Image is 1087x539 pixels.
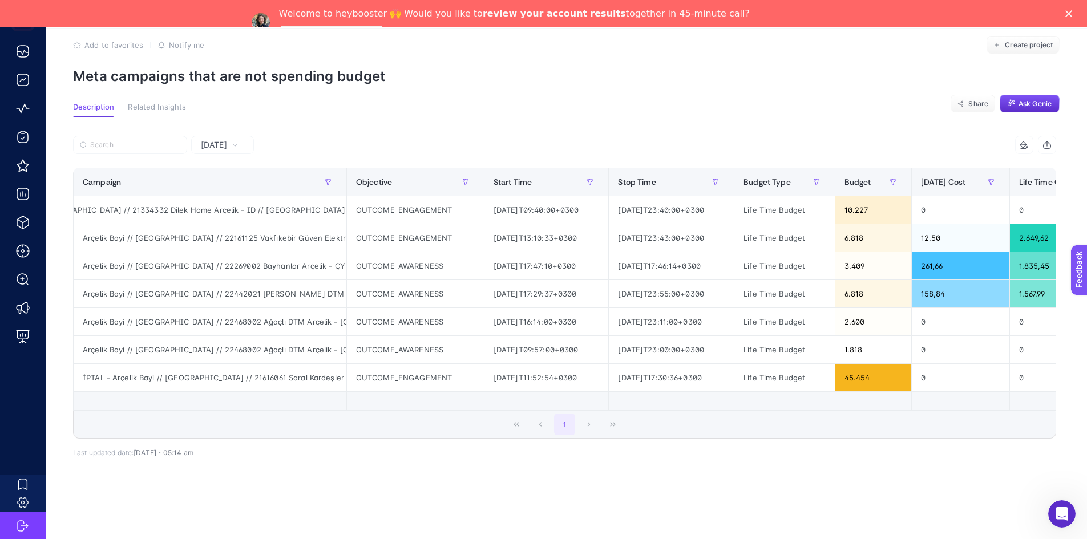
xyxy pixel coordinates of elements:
span: [DATE] Cost [921,177,966,187]
div: [DATE]T17:30:36+0300 [609,364,734,391]
span: [DATE]・05:14 am [134,448,193,457]
div: 10.227 [835,196,911,224]
div: Life Time Budget [734,336,835,363]
div: Close [1065,10,1077,17]
div: 45.454 [835,364,911,391]
div: [DATE]T11:52:54+0300 [484,364,609,391]
div: [DATE]T17:29:37+0300 [484,280,609,307]
span: Create project [1005,40,1053,50]
div: Life Time Budget [734,364,835,391]
span: Campaign [83,177,121,187]
div: 12,50 [912,224,1009,252]
span: Description [73,103,114,112]
iframe: Intercom live chat [1048,500,1076,528]
div: OUTCOME_ENGAGEMENT [347,196,484,224]
div: Arçelik Bayi // [GEOGRAPHIC_DATA] // 21334332 Dilek Home Arçelik - ID // [GEOGRAPHIC_DATA] & Trak... [74,196,346,224]
button: 1 [554,414,576,435]
span: Budget Type [743,177,791,187]
span: Objective [356,177,392,187]
div: Arçelik Bayi // [GEOGRAPHIC_DATA] // 22269002 Bayhanlar Arçelik - ÇYK // [GEOGRAPHIC_DATA] - Bayb... [74,252,346,279]
div: 6.818 [835,224,911,252]
span: Ask Genie [1019,99,1052,108]
div: 158,84 [912,280,1009,307]
div: 0 [912,308,1009,335]
button: Create project [987,36,1060,54]
span: Last updated date: [73,448,134,457]
div: 0 [912,196,1009,224]
div: OUTCOME_AWARENESS [347,336,484,363]
div: [DATE]T23:11:00+0300 [609,308,734,335]
span: Life Time Cost [1019,177,1072,187]
div: [DATE]T17:47:10+0300 [484,252,609,279]
span: Share [968,99,988,108]
div: OUTCOME_AWARENESS [347,280,484,307]
div: İPTAL - Arçelik Bayi // [GEOGRAPHIC_DATA] // 21616061 Saral Kardeşler Arçelik - Bursa - ÇYK // Fa... [74,364,346,391]
span: Related Insights [128,103,186,112]
div: [DATE]T23:43:00+0300 [609,224,734,252]
div: [DATE]T09:57:00+0300 [484,336,609,363]
div: 0 [912,336,1009,363]
span: Notify me [169,40,204,50]
div: Life Time Budget [734,224,835,252]
div: Welcome to heybooster 🙌 Would you like to together in 45-minute call? [279,8,750,19]
span: Stop Time [618,177,656,187]
div: 6.818 [835,280,911,307]
div: Life Time Budget [734,196,835,224]
button: Add to favorites [73,40,143,50]
button: Share [951,95,995,113]
div: Life Time Budget [734,280,835,307]
div: Life Time Budget [734,308,835,335]
span: Start Time [494,177,532,187]
div: Arçelik Bayi // [GEOGRAPHIC_DATA] // 22468002 Ağaçlı DTM Arçelik - [GEOGRAPHIC_DATA] ÇYK ([GEOGRA... [74,308,346,335]
div: 3.409 [835,252,911,279]
div: [DATE]T17:46:14+0300 [609,252,734,279]
div: 0 [912,364,1009,391]
b: review your account [483,8,587,19]
div: Life Time Budget [734,252,835,279]
div: OUTCOME_AWARENESS [347,252,484,279]
div: [DATE]T23:55:00+0300 [609,280,734,307]
img: Profile image for Neslihan [252,13,270,31]
input: Search [90,141,180,149]
div: Arçelik Bayi // [GEOGRAPHIC_DATA] // 22468002 Ağaçlı DTM Arçelik - [GEOGRAPHIC_DATA] ÇYK ([GEOGRA... [74,336,346,363]
span: Add to favorites [84,40,143,50]
p: Meta campaigns that are not spending budget [73,68,1060,84]
div: [DATE]T13:10:33+0300 [484,224,609,252]
div: 261,66 [912,252,1009,279]
div: Yesterday [73,154,1056,457]
div: [DATE]T16:14:00+0300 [484,308,609,335]
div: [DATE]T23:40:00+0300 [609,196,734,224]
button: Ask Genie [1000,95,1060,113]
div: 2.600 [835,308,911,335]
a: Speak with an Expert [279,26,385,39]
button: Description [73,103,114,117]
div: OUTCOME_AWARENESS [347,308,484,335]
span: Budget [844,177,871,187]
button: Related Insights [128,103,186,117]
span: [DATE] [201,139,227,151]
span: Feedback [7,3,43,13]
div: [DATE]T23:00:00+0300 [609,336,734,363]
b: results [590,8,625,19]
div: Arçelik Bayi // [GEOGRAPHIC_DATA] // 22161125 Vakfıkebir Güven Elektrikli - ÇYK // [GEOGRAPHIC_DA... [74,224,346,252]
button: Notify me [157,40,204,50]
div: OUTCOME_ENGAGEMENT [347,224,484,252]
div: Arçelik Bayi // [GEOGRAPHIC_DATA] // 22442021 [PERSON_NAME] DTM Arçelik - // [GEOGRAPHIC_DATA] Bö... [74,280,346,307]
div: [DATE]T09:40:00+0300 [484,196,609,224]
div: 1.818 [835,336,911,363]
div: OUTCOME_ENGAGEMENT [347,364,484,391]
